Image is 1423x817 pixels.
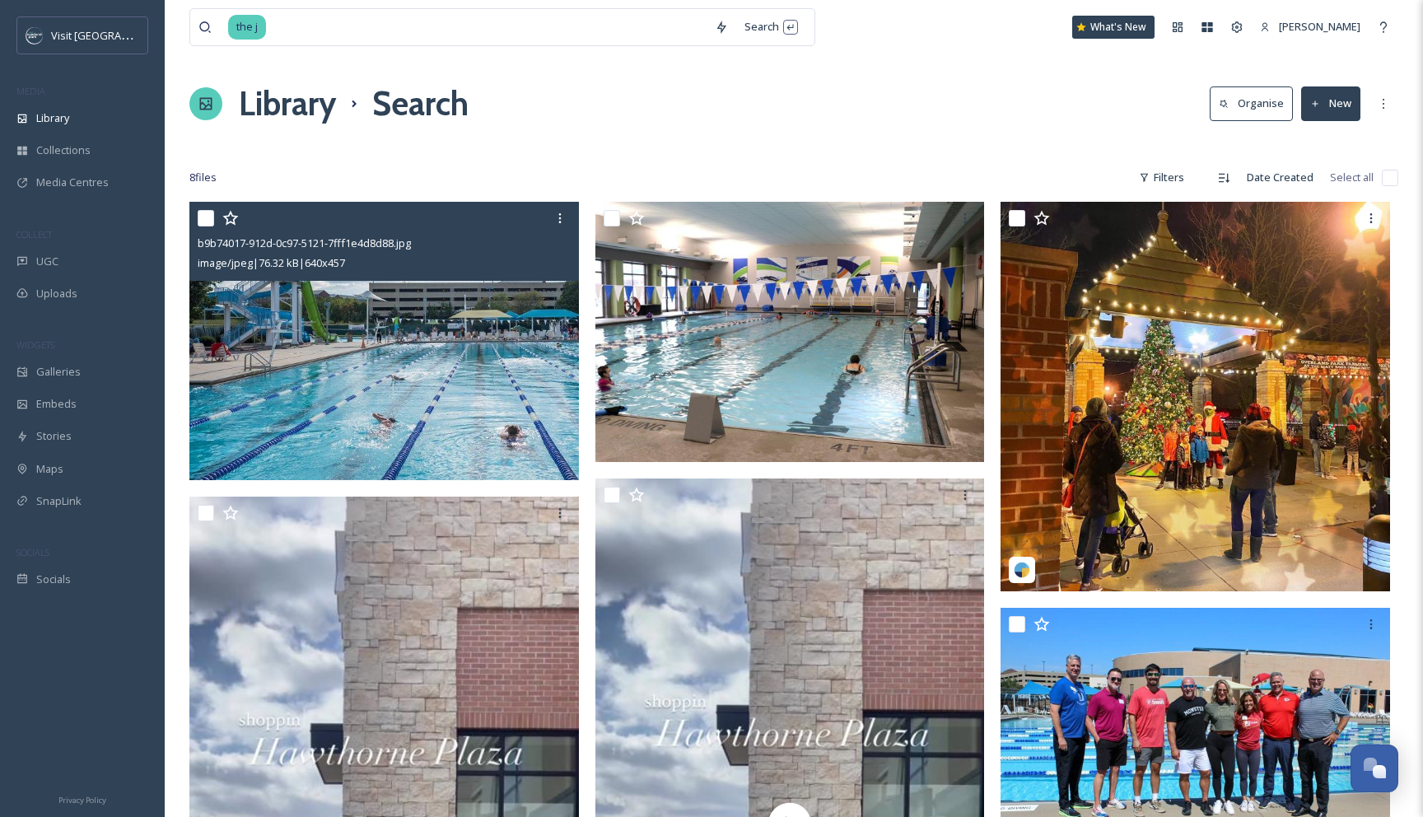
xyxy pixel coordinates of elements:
span: [PERSON_NAME] [1279,19,1360,34]
img: c3es6xdrejuflcaqpovn.png [26,27,43,44]
a: What's New [1072,16,1155,39]
button: Organise [1210,86,1293,120]
div: Search [736,11,806,43]
span: 8 file s [189,170,217,185]
span: Privacy Policy [58,795,106,805]
a: Privacy Policy [58,789,106,809]
span: b9b74017-912d-0c97-5121-7fff1e4d8d88.jpg [198,236,411,250]
span: WIDGETS [16,338,54,351]
img: b9b74017-912d-0c97-5121-7fff1e4d8d88.jpg [189,202,579,480]
button: New [1301,86,1360,120]
span: Media Centres [36,175,109,190]
img: snapsea-logo.png [1014,562,1030,578]
a: Library [239,79,336,128]
span: image/jpeg | 76.32 kB | 640 x 457 [198,255,345,270]
span: MEDIA [16,85,45,97]
div: Date Created [1239,161,1322,194]
span: the j [228,15,266,39]
button: Open Chat [1351,745,1398,792]
span: Select all [1330,170,1374,185]
img: downtownop_03312025_18051537391363395.jpg [1001,202,1390,591]
span: SOCIALS [16,546,49,558]
a: Organise [1210,86,1301,120]
img: eee7ce83-970f-976b-4a88-37879057de5b.jpg [595,202,985,462]
span: UGC [36,254,58,269]
span: Embeds [36,396,77,412]
span: Maps [36,461,63,477]
span: Visit [GEOGRAPHIC_DATA] [51,27,179,43]
span: Galleries [36,364,81,380]
span: COLLECT [16,228,52,240]
span: Socials [36,572,71,587]
h1: Search [372,79,469,128]
a: [PERSON_NAME] [1252,11,1369,43]
span: SnapLink [36,493,82,509]
span: Stories [36,428,72,444]
span: Uploads [36,286,77,301]
div: Filters [1131,161,1192,194]
span: Collections [36,142,91,158]
span: Library [36,110,69,126]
